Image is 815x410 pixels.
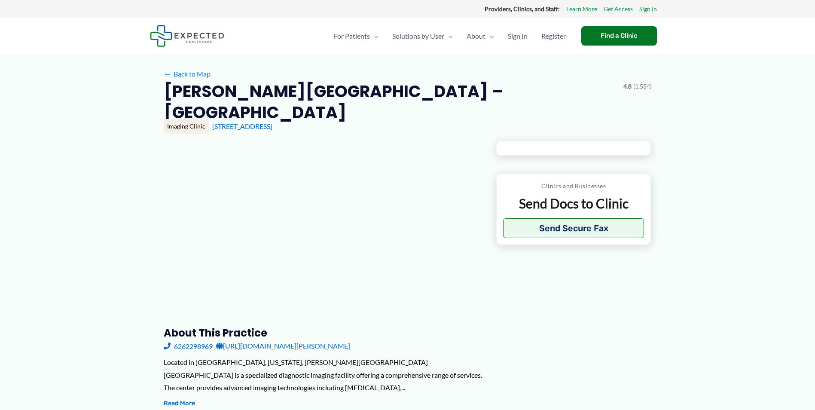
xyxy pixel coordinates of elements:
[212,122,272,130] a: [STREET_ADDRESS]
[633,81,652,92] span: (1,554)
[541,21,566,51] span: Register
[508,21,528,51] span: Sign In
[503,195,644,212] p: Send Docs to Clinic
[216,340,350,352] a: [URL][DOMAIN_NAME][PERSON_NAME]
[164,398,195,409] button: Read More
[334,21,370,51] span: For Patients
[164,119,209,134] div: Imaging Clinic
[604,3,633,15] a: Get Access
[534,21,573,51] a: Register
[164,81,617,123] h2: [PERSON_NAME][GEOGRAPHIC_DATA] – [GEOGRAPHIC_DATA]
[444,21,453,51] span: Menu Toggle
[566,3,597,15] a: Learn More
[581,26,657,46] a: Find a Clinic
[639,3,657,15] a: Sign In
[392,21,444,51] span: Solutions by User
[370,21,379,51] span: Menu Toggle
[385,21,460,51] a: Solutions by UserMenu Toggle
[150,25,224,47] img: Expected Healthcare Logo - side, dark font, small
[164,326,482,340] h3: About this practice
[485,5,560,12] strong: Providers, Clinics, and Staff:
[327,21,573,51] nav: Primary Site Navigation
[460,21,501,51] a: AboutMenu Toggle
[503,181,644,192] p: Clinics and Businesses
[164,356,482,394] div: Located in [GEOGRAPHIC_DATA], [US_STATE], [PERSON_NAME][GEOGRAPHIC_DATA] - [GEOGRAPHIC_DATA] is a...
[467,21,485,51] span: About
[501,21,534,51] a: Sign In
[503,218,644,238] button: Send Secure Fax
[485,21,494,51] span: Menu Toggle
[164,67,211,80] a: ←Back to Map
[327,21,385,51] a: For PatientsMenu Toggle
[164,340,213,352] a: 6262298969
[164,70,172,78] span: ←
[623,81,632,92] span: 4.8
